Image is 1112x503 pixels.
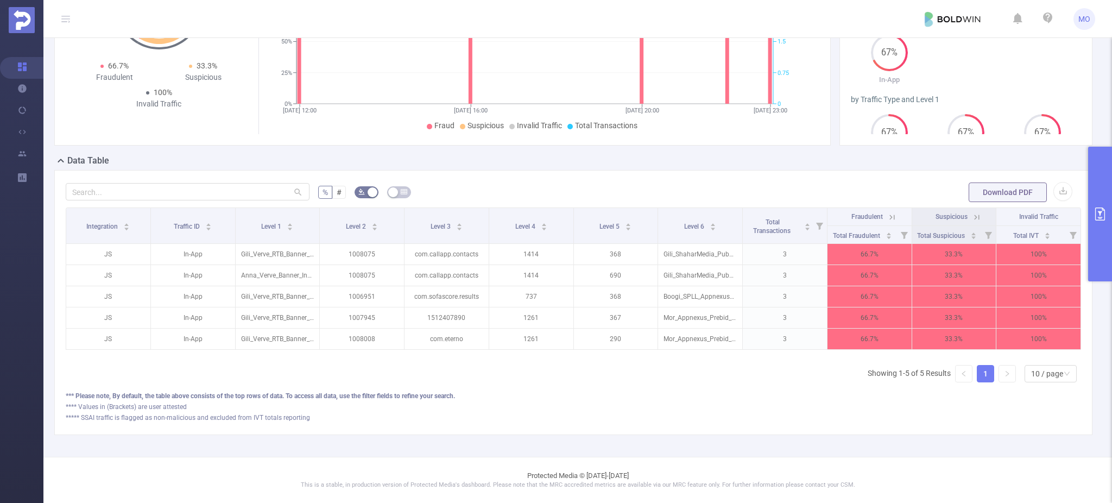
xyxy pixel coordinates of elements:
[467,121,504,130] span: Suspicious
[281,70,292,77] tspan: 25%
[977,366,994,382] a: 1
[108,61,129,70] span: 66.7%
[151,265,235,286] p: In-App
[489,329,573,349] p: 1261
[574,329,658,349] p: 290
[66,391,1081,401] div: *** Please note, By default, the table above consists of the top rows of data. To access all data...
[996,329,1081,349] p: 100%
[955,365,972,382] li: Previous Page
[947,128,984,137] span: 67%
[371,222,378,228] div: Sort
[115,98,204,110] div: Invalid Traffic
[323,188,328,197] span: %
[515,223,537,230] span: Level 4
[1019,213,1058,221] span: Invalid Traffic
[625,226,631,229] i: icon: caret-down
[431,223,452,230] span: Level 3
[66,329,150,349] p: JS
[658,265,742,286] p: Gili_ShaharMedia_Pubmatic_RTB_banner_Inapp (ID161155)_[DOMAIN_NAME]_Schain
[66,265,150,286] p: JS
[743,244,827,265] p: 3
[917,232,966,240] span: Total Suspicious
[86,223,119,230] span: Integration
[287,222,293,225] i: icon: caret-up
[851,74,927,85] p: In-App
[489,265,573,286] p: 1414
[320,244,404,265] p: 1008075
[871,128,908,137] span: 67%
[346,223,368,230] span: Level 2
[401,188,407,195] i: icon: table
[912,286,996,307] p: 33.3%
[124,222,130,225] i: icon: caret-up
[971,235,977,238] i: icon: caret-down
[743,286,827,307] p: 3
[205,222,212,228] div: Sort
[912,265,996,286] p: 33.3%
[827,286,912,307] p: 66.7%
[151,307,235,328] p: In-App
[67,154,109,167] h2: Data Table
[1031,366,1063,382] div: 10 / page
[405,286,489,307] p: com.sofascore.results
[405,329,489,349] p: com.eterno
[827,307,912,328] p: 66.7%
[456,222,463,228] div: Sort
[287,222,293,228] div: Sort
[358,188,365,195] i: icon: bg-colors
[151,244,235,265] p: In-App
[405,307,489,328] p: 1512407890
[320,286,404,307] p: 1006951
[575,121,637,130] span: Total Transactions
[851,213,883,221] span: Fraudulent
[1065,226,1081,243] i: Filter menu
[868,365,951,382] li: Showing 1-5 of 5 Results
[405,265,489,286] p: com.callapp.contacts
[754,107,787,114] tspan: [DATE] 23:00
[970,231,977,237] div: Sort
[574,307,658,328] p: 367
[936,213,968,221] span: Suspicious
[827,244,912,265] p: 66.7%
[753,218,792,235] span: Total Transactions
[261,223,283,230] span: Level 1
[1078,8,1090,30] span: MO
[812,208,827,243] i: Filter menu
[456,222,462,225] i: icon: caret-up
[778,70,789,77] tspan: 0.75
[1004,370,1010,377] i: icon: right
[961,370,967,377] i: icon: left
[285,100,292,108] tspan: 0%
[971,231,977,234] i: icon: caret-up
[236,307,320,328] p: Gili_Verve_RTB_Banner_Inapp_Video_Inapp_WW_17.03 test
[886,231,892,234] i: icon: caret-up
[541,226,547,229] i: icon: caret-down
[658,286,742,307] p: Boogi_SPLL_Appnexus_PreBid_Video_inapp_banner_inapp_WL_27.07
[912,329,996,349] p: 33.3%
[743,307,827,328] p: 3
[743,329,827,349] p: 3
[574,265,658,286] p: 690
[886,235,892,238] i: icon: caret-down
[1044,235,1050,238] i: icon: caret-down
[996,286,1081,307] p: 100%
[197,61,217,70] span: 33.3%
[174,223,201,230] span: Traffic ID
[804,222,811,228] div: Sort
[236,265,320,286] p: Anna_Verve_Banner_Innap_Video_Inapp_premiumWL_25.01
[236,329,320,349] p: Gili_Verve_RTB_Banner_Inapp_US_17.03
[66,413,1081,423] div: ***** SSAI traffic is flagged as non-malicious and excluded from IVT totals reporting
[66,307,150,328] p: JS
[159,72,248,83] div: Suspicious
[283,107,317,114] tspan: [DATE] 12:00
[320,329,404,349] p: 1008008
[1044,231,1051,237] div: Sort
[871,48,908,57] span: 67%
[996,265,1081,286] p: 100%
[1044,231,1050,234] i: icon: caret-up
[574,244,658,265] p: 368
[710,222,716,225] i: icon: caret-up
[912,307,996,328] p: 33.3%
[743,265,827,286] p: 3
